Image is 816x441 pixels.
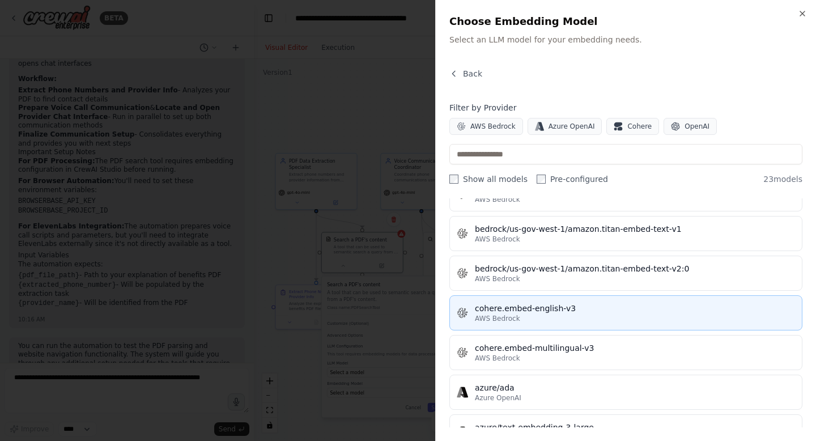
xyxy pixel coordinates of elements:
[475,354,520,363] span: AWS Bedrock
[449,68,482,79] button: Back
[463,68,482,79] span: Back
[449,256,802,291] button: bedrock/us-gov-west-1/amazon.titan-embed-text-v2:0AWS Bedrock
[475,223,795,235] div: bedrock/us-gov-west-1/amazon.titan-embed-text-v1
[685,122,709,131] span: OpenAI
[449,175,458,184] input: Show all models
[470,122,516,131] span: AWS Bedrock
[475,303,795,314] div: cohere.embed-english-v3
[475,314,520,323] span: AWS Bedrock
[475,382,795,393] div: azure/ada
[475,274,520,283] span: AWS Bedrock
[763,173,802,185] span: 23 models
[449,34,802,45] p: Select an LLM model for your embedding needs.
[475,263,795,274] div: bedrock/us-gov-west-1/amazon.titan-embed-text-v2:0
[449,173,528,185] label: Show all models
[449,375,802,410] button: azure/adaAzure OpenAI
[449,102,802,113] h4: Filter by Provider
[537,175,546,184] input: Pre-configured
[475,422,795,433] div: azure/text-embedding-3-large
[475,393,521,402] span: Azure OpenAI
[475,235,520,244] span: AWS Bedrock
[475,342,795,354] div: cohere.embed-multilingual-v3
[449,216,802,251] button: bedrock/us-gov-west-1/amazon.titan-embed-text-v1AWS Bedrock
[627,122,652,131] span: Cohere
[475,195,520,204] span: AWS Bedrock
[449,335,802,370] button: cohere.embed-multilingual-v3AWS Bedrock
[528,118,602,135] button: Azure OpenAI
[549,122,595,131] span: Azure OpenAI
[449,118,523,135] button: AWS Bedrock
[537,173,608,185] label: Pre-configured
[606,118,659,135] button: Cohere
[664,118,717,135] button: OpenAI
[449,295,802,330] button: cohere.embed-english-v3AWS Bedrock
[449,14,802,29] h2: Choose Embedding Model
